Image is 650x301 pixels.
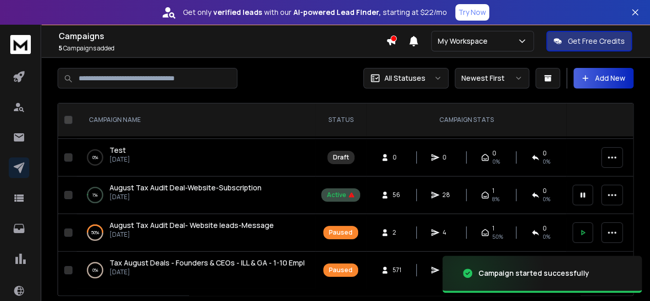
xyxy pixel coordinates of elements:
[366,103,566,137] th: CAMPAIGN STATS
[442,191,453,199] span: 28
[59,44,62,52] span: 5
[492,195,499,203] span: 8 %
[543,224,547,233] span: 0
[293,7,381,17] strong: AI-powered Lead Finder,
[333,153,349,162] div: Draft
[492,224,494,233] span: 1
[77,139,315,176] td: 0%Test[DATE]
[109,220,274,231] a: August Tax Audit Deal- Website leads-Message
[77,252,315,289] td: 0%Tax August Deals - Founders & CEOs - ILL & GA - 1-10 Empl[DATE]
[455,4,489,21] button: Try Now
[392,228,402,237] span: 2
[543,233,550,241] span: 0 %
[329,266,352,274] div: Paused
[91,227,99,238] p: 50 %
[109,155,130,164] p: [DATE]
[10,35,31,54] img: logo
[492,157,500,166] span: 0%
[546,31,632,51] button: Get Free Credits
[543,149,547,157] span: 0
[183,7,447,17] p: Get only with our starting at $22/mo
[392,191,402,199] span: 56
[384,73,425,83] p: All Statuses
[392,153,402,162] span: 0
[109,268,305,276] p: [DATE]
[455,68,529,88] button: Newest First
[329,228,352,237] div: Paused
[77,103,315,137] th: CAMPAIGN NAME
[573,68,634,88] button: Add New
[492,233,503,241] span: 50 %
[92,265,98,275] p: 0 %
[568,36,625,46] p: Get Free Credits
[109,258,305,268] a: Tax August Deals - Founders & CEOs - ILL & GA - 1-10 Empl
[442,153,453,162] span: 0
[77,214,315,252] td: 50%August Tax Audit Deal- Website leads-Message[DATE]
[92,152,98,163] p: 0 %
[442,228,453,237] span: 4
[543,195,550,203] span: 0 %
[109,183,262,193] a: August Tax Audit Deal-Website-Subscription
[59,44,386,52] p: Campaigns added
[492,149,496,157] span: 0
[327,191,355,199] div: Active
[543,157,550,166] span: 0%
[478,268,589,278] div: Campaign started successfully
[438,36,492,46] p: My Workspace
[543,187,547,195] span: 0
[109,258,305,268] span: Tax August Deals - Founders & CEOs - ILL & GA - 1-10 Empl
[92,190,98,200] p: 1 %
[315,103,366,137] th: STATUS
[392,266,402,274] span: 571
[458,7,486,17] p: Try Now
[213,7,262,17] strong: verified leads
[77,176,315,214] td: 1%August Tax Audit Deal-Website-Subscription[DATE]
[109,231,274,239] p: [DATE]
[109,145,126,155] a: Test
[492,187,494,195] span: 1
[109,183,262,192] span: August Tax Audit Deal-Website-Subscription
[109,193,262,201] p: [DATE]
[59,30,386,42] h1: Campaigns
